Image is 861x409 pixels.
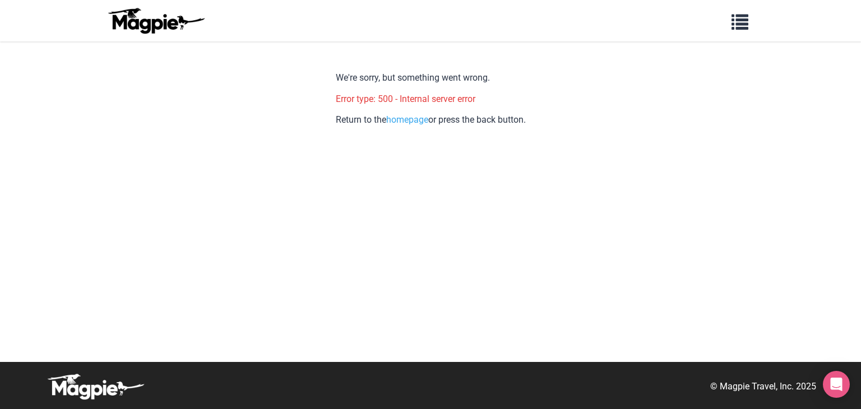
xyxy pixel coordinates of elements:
[105,7,206,34] img: logo-ab69f6fb50320c5b225c76a69d11143b.png
[386,114,428,125] a: homepage
[45,373,146,400] img: logo-white-d94fa1abed81b67a048b3d0f0ab5b955.png
[710,379,816,394] p: © Magpie Travel, Inc. 2025
[336,113,526,127] p: Return to the or press the back button.
[336,92,526,106] p: Error type: 500 - Internal server error
[823,371,850,398] div: Open Intercom Messenger
[336,71,526,85] p: We're sorry, but something went wrong.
